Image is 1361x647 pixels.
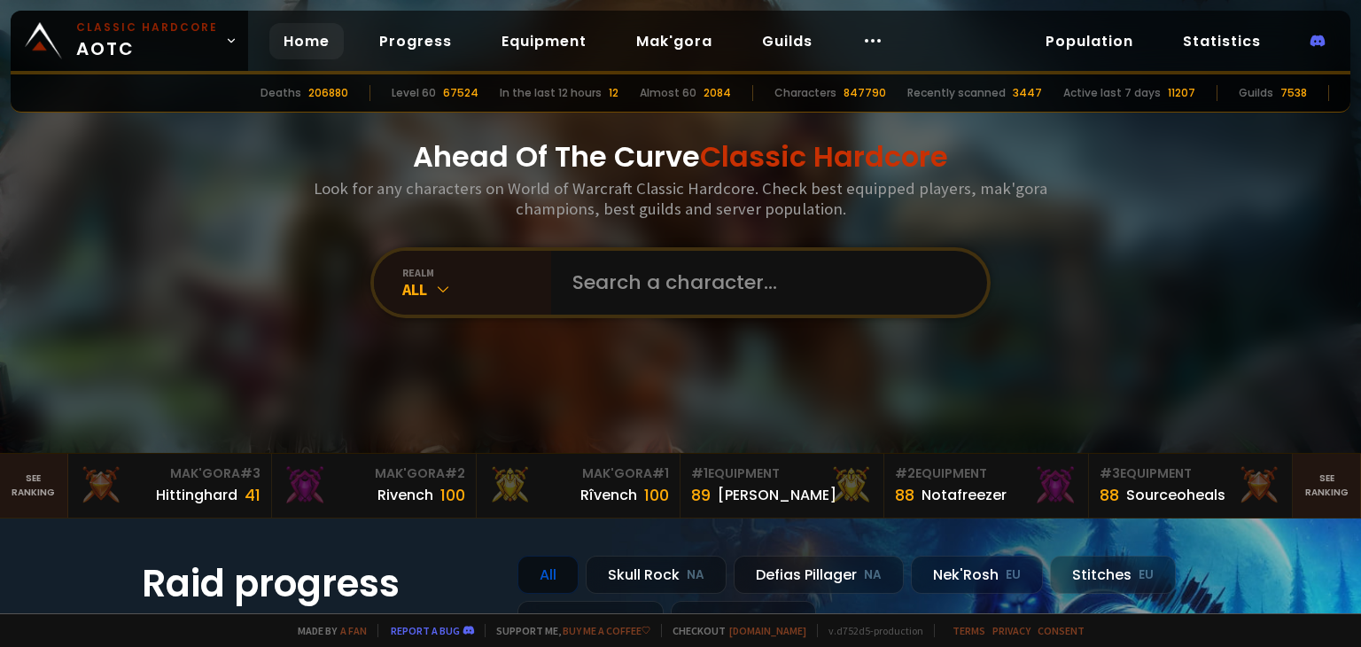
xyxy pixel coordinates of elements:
div: Equipment [1100,464,1281,483]
div: Guilds [1239,85,1273,101]
a: Home [269,23,344,59]
div: Sourceoheals [1126,484,1225,506]
div: 100 [440,483,465,507]
a: Report a bug [391,624,460,637]
span: Checkout [661,624,806,637]
div: 67524 [443,85,478,101]
span: Made by [287,624,367,637]
div: Characters [774,85,836,101]
h1: Raid progress [142,556,496,612]
div: 847790 [844,85,886,101]
div: Notafreezer [922,484,1007,506]
small: NA [624,612,642,629]
a: Mak'Gora#3Hittinghard41 [68,454,272,518]
a: Seeranking [1293,454,1361,518]
h1: Ahead Of The Curve [413,136,948,178]
div: Mak'Gora [283,464,464,483]
div: 41 [245,483,261,507]
span: # 3 [240,464,261,482]
div: 206880 [308,85,348,101]
a: [DOMAIN_NAME] [729,624,806,637]
span: # 3 [1100,464,1120,482]
small: NA [687,566,704,584]
small: EU [1139,566,1154,584]
a: Consent [1038,624,1085,637]
div: Level 60 [392,85,436,101]
div: Mak'Gora [79,464,261,483]
div: 100 [644,483,669,507]
div: [PERSON_NAME] [718,484,836,506]
a: Buy me a coffee [563,624,650,637]
div: 7538 [1280,85,1307,101]
div: 12 [609,85,618,101]
div: Doomhowl [517,601,664,639]
input: Search a character... [562,251,966,315]
div: Skull Rock [586,556,727,594]
div: Soulseeker [671,601,816,639]
a: Mak'Gora#1Rîvench100 [477,454,680,518]
div: Deaths [261,85,301,101]
div: All [517,556,579,594]
div: Rivench [377,484,433,506]
a: #1Equipment89[PERSON_NAME] [680,454,884,518]
div: Active last 7 days [1063,85,1161,101]
div: realm [402,266,551,279]
a: #3Equipment88Sourceoheals [1089,454,1293,518]
a: #2Equipment88Notafreezer [884,454,1088,518]
a: Privacy [992,624,1030,637]
div: Hittinghard [156,484,237,506]
div: 3447 [1013,85,1042,101]
div: In the last 12 hours [500,85,602,101]
div: Equipment [895,464,1077,483]
div: Stitches [1050,556,1176,594]
a: a fan [340,624,367,637]
a: Guilds [748,23,827,59]
div: 88 [895,483,914,507]
span: AOTC [76,19,218,62]
a: Statistics [1169,23,1275,59]
small: Classic Hardcore [76,19,218,35]
div: 88 [1100,483,1119,507]
span: # 1 [691,464,708,482]
div: 2084 [704,85,731,101]
a: Classic HardcoreAOTC [11,11,248,71]
div: Nek'Rosh [911,556,1043,594]
div: Almost 60 [640,85,696,101]
span: # 1 [652,464,669,482]
span: # 2 [445,464,465,482]
div: Defias Pillager [734,556,904,594]
div: Equipment [691,464,873,483]
h3: Look for any characters on World of Warcraft Classic Hardcore. Check best equipped players, mak'g... [307,178,1054,219]
div: 11207 [1168,85,1195,101]
span: Classic Hardcore [700,136,948,176]
div: Recently scanned [907,85,1006,101]
a: Terms [953,624,985,637]
span: Support me, [485,624,650,637]
div: Mak'Gora [487,464,669,483]
small: EU [779,612,794,629]
small: EU [1006,566,1021,584]
a: Progress [365,23,466,59]
div: 89 [691,483,711,507]
a: Equipment [487,23,601,59]
div: All [402,279,551,300]
span: # 2 [895,464,915,482]
a: Mak'Gora#2Rivench100 [272,454,476,518]
a: Population [1031,23,1147,59]
span: v. d752d5 - production [817,624,923,637]
div: Rîvench [580,484,637,506]
small: NA [864,566,882,584]
a: Mak'gora [622,23,727,59]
